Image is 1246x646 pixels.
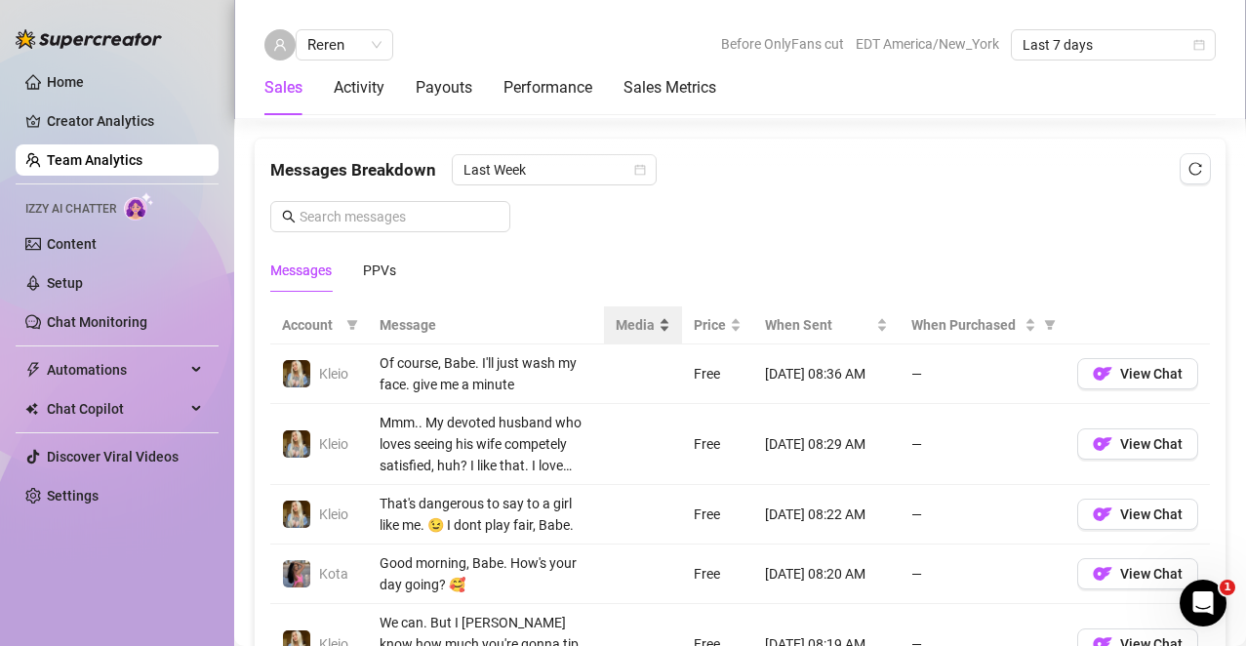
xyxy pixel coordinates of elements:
[1040,310,1060,340] span: filter
[900,344,1065,404] td: —
[380,493,592,536] div: That's dangerous to say to a girl like me. 😉 I dont play fair, Babe.
[911,314,1021,336] span: When Purchased
[1093,434,1112,454] img: OF
[283,430,310,458] img: Kleio
[753,344,900,404] td: [DATE] 08:36 AM
[47,275,83,291] a: Setup
[319,566,348,582] span: Kota
[47,314,147,330] a: Chat Monitoring
[1077,428,1198,460] button: OFView Chat
[283,360,310,387] img: Kleio
[346,319,358,331] span: filter
[282,314,339,336] span: Account
[1093,505,1112,524] img: OF
[753,485,900,545] td: [DATE] 08:22 AM
[900,545,1065,604] td: —
[47,152,142,168] a: Team Analytics
[682,545,753,604] td: Free
[753,404,900,485] td: [DATE] 08:29 AM
[416,76,472,100] div: Payouts
[1220,580,1235,595] span: 1
[270,154,1210,185] div: Messages Breakdown
[900,485,1065,545] td: —
[47,105,203,137] a: Creator Analytics
[682,485,753,545] td: Free
[270,260,332,281] div: Messages
[1120,566,1183,582] span: View Chat
[1077,358,1198,389] button: OFView Chat
[503,76,592,100] div: Performance
[47,74,84,90] a: Home
[1120,366,1183,382] span: View Chat
[900,404,1065,485] td: —
[1180,580,1226,626] iframe: Intercom live chat
[319,366,348,382] span: Kleio
[16,29,162,49] img: logo-BBDzfeDw.svg
[380,412,592,476] div: Mmm.. My devoted husband who loves seeing his wife competely satisfied, huh? I like that. I love ...
[47,236,97,252] a: Content
[1077,371,1198,386] a: OFView Chat
[634,164,646,176] span: calendar
[1077,441,1198,457] a: OFView Chat
[363,260,396,281] div: PPVs
[1044,319,1056,331] span: filter
[1077,499,1198,530] button: OFView Chat
[47,449,179,464] a: Discover Viral Videos
[47,354,185,385] span: Automations
[682,404,753,485] td: Free
[1188,162,1202,176] span: reload
[463,155,645,184] span: Last Week
[856,29,999,59] span: EDT America/New_York
[47,488,99,504] a: Settings
[694,314,726,336] span: Price
[1077,558,1198,589] button: OFView Chat
[283,560,310,587] img: Kota
[765,314,872,336] span: When Sent
[1120,506,1183,522] span: View Chat
[282,210,296,223] span: search
[682,306,753,344] th: Price
[264,76,302,100] div: Sales
[682,344,753,404] td: Free
[25,402,38,416] img: Chat Copilot
[753,545,900,604] td: [DATE] 08:20 AM
[604,306,682,344] th: Media
[300,206,499,227] input: Search messages
[368,306,604,344] th: Message
[616,314,655,336] span: Media
[124,192,154,221] img: AI Chatter
[380,552,592,595] div: Good morning, Babe. How's your day going? 🥰
[1193,39,1205,51] span: calendar
[25,362,41,378] span: thunderbolt
[273,38,287,52] span: user
[334,76,384,100] div: Activity
[25,200,116,219] span: Izzy AI Chatter
[753,306,900,344] th: When Sent
[319,506,348,522] span: Kleio
[342,310,362,340] span: filter
[47,393,185,424] span: Chat Copilot
[623,76,716,100] div: Sales Metrics
[283,501,310,528] img: Kleio
[900,306,1065,344] th: When Purchased
[1093,564,1112,584] img: OF
[319,436,348,452] span: Kleio
[1120,436,1183,452] span: View Chat
[307,30,382,60] span: Reren
[721,29,844,59] span: Before OnlyFans cut
[1023,30,1204,60] span: Last 7 days
[1077,511,1198,527] a: OFView Chat
[380,352,592,395] div: Of course, Babe. I'll just wash my face. give me a minute
[1093,364,1112,384] img: OF
[1077,571,1198,586] a: OFView Chat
